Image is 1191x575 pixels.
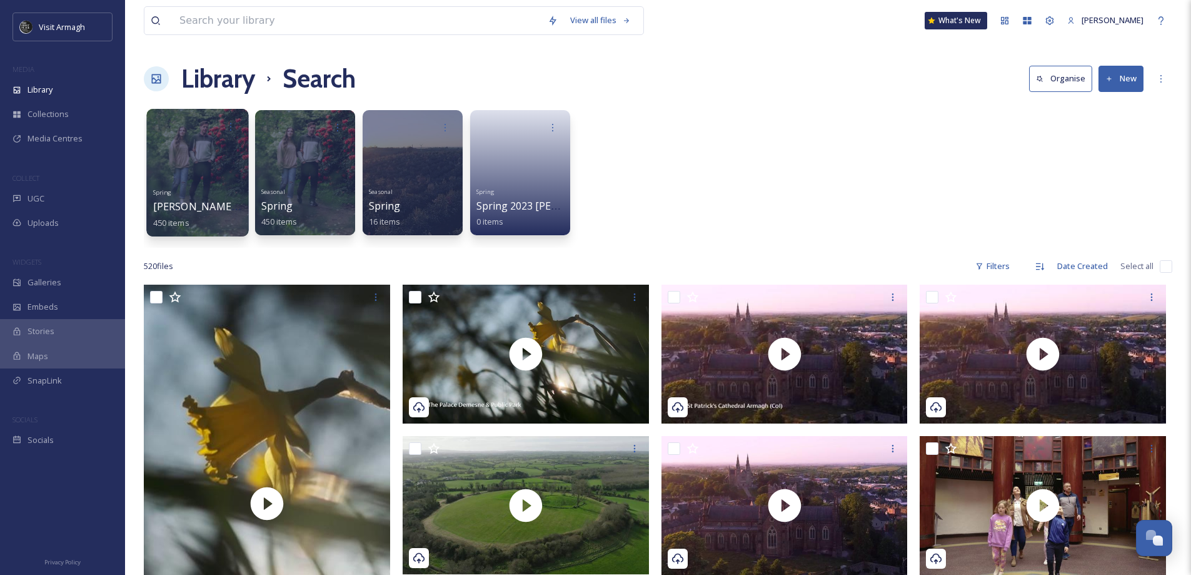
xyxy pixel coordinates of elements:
span: Select all [1120,260,1153,272]
span: 450 items [261,216,297,227]
span: COLLECT [13,173,39,183]
button: Open Chat [1136,520,1172,556]
img: thumbnail [403,436,649,575]
span: Spring 2023 [PERSON_NAME] [476,199,615,213]
span: Spring [261,199,293,213]
span: 16 items [369,216,400,227]
div: Filters [969,254,1016,278]
span: Uploads [28,217,59,229]
a: What's New [925,12,987,29]
button: New [1098,66,1143,91]
a: SeasonalSpring450 items [261,185,297,227]
span: WIDGETS [13,257,41,267]
span: MEDIA [13,64,34,74]
img: THE-FIRST-PLACE-VISIT-ARMAGH.COM-BLACK.jpg [20,21,33,33]
a: Spring[PERSON_NAME] Spring Summer 2023450 items [153,185,338,228]
span: Socials [28,434,54,446]
span: Embeds [28,301,58,313]
span: Collections [28,108,69,120]
span: Maps [28,350,48,362]
span: 0 items [476,216,503,227]
h1: Search [283,60,356,98]
a: SeasonalSpring16 items [369,185,400,227]
span: Seasonal [261,188,285,196]
img: thumbnail [661,436,908,575]
input: Search your library [173,7,541,34]
a: View all files [564,8,637,33]
span: Privacy Policy [44,558,81,566]
span: Spring [476,188,495,196]
span: Spring [153,188,172,196]
span: Spring [369,199,400,213]
span: Visit Armagh [39,21,85,33]
a: SpringSpring 2023 [PERSON_NAME]0 items [476,185,615,227]
span: SnapLink [28,375,62,387]
a: Privacy Policy [44,554,81,569]
span: Seasonal [369,188,393,196]
img: thumbnail [661,285,908,424]
span: 520 file s [144,260,173,272]
img: thumbnail [920,285,1166,424]
span: SOCIALS [13,415,38,424]
span: [PERSON_NAME] [1082,14,1143,26]
a: Organise [1029,66,1098,91]
span: UGC [28,193,44,205]
span: Stories [28,325,54,337]
span: 450 items [153,216,189,228]
span: [PERSON_NAME] Spring Summer 2023 [153,200,338,213]
a: [PERSON_NAME] [1061,8,1150,33]
a: Library [181,60,255,98]
div: Date Created [1051,254,1114,278]
span: Media Centres [28,133,83,145]
span: Galleries [28,277,61,288]
img: thumbnail [403,285,649,424]
img: thumbnail [920,436,1166,575]
button: Organise [1029,66,1092,91]
span: Library [28,84,53,96]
